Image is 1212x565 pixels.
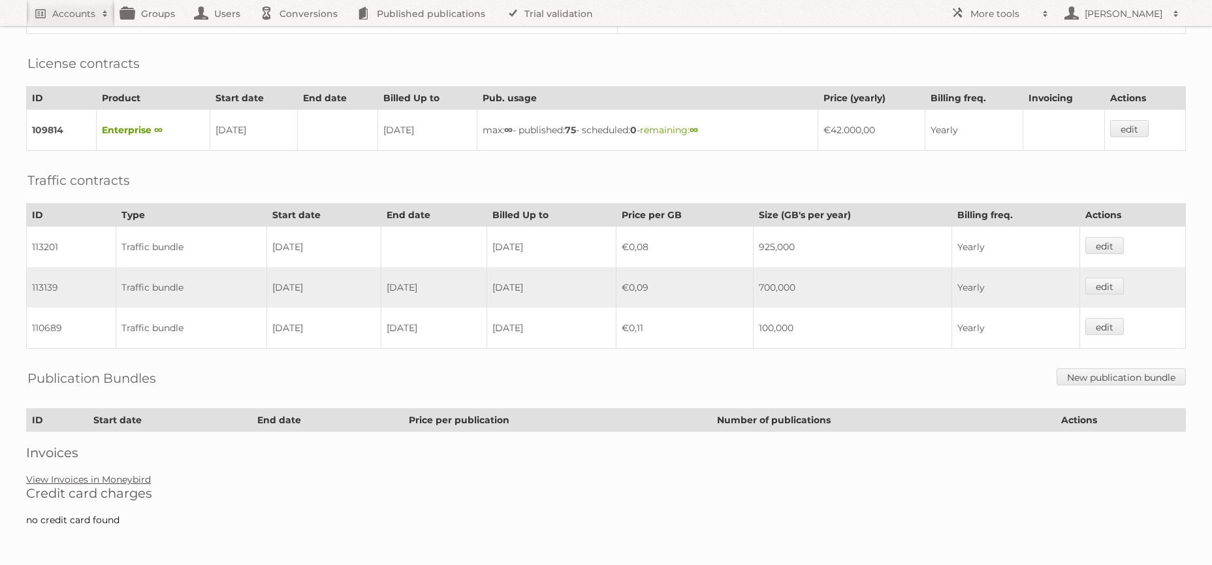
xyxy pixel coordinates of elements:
th: ID [27,204,116,227]
td: Enterprise ∞ [97,110,210,151]
th: Invoicing [1023,87,1105,110]
td: Traffic bundle [116,267,266,308]
td: 700,000 [753,267,951,308]
th: Actions [1105,87,1186,110]
th: Start date [266,204,381,227]
td: 109814 [27,110,97,151]
td: [DATE] [266,227,381,268]
h2: Credit card charges [26,485,1186,501]
th: Actions [1080,204,1186,227]
td: €0,08 [616,227,753,268]
td: [DATE] [486,227,616,268]
th: Price (yearly) [818,87,925,110]
td: 113139 [27,267,116,308]
td: 925,000 [753,227,951,268]
td: 110689 [27,308,116,349]
td: [DATE] [378,110,477,151]
td: 100,000 [753,308,951,349]
td: Yearly [951,267,1079,308]
h2: License contracts [27,54,140,73]
th: Product [97,87,210,110]
h2: [PERSON_NAME] [1081,7,1166,20]
td: [DATE] [486,267,616,308]
td: [DATE] [381,308,486,349]
th: ID [27,409,88,432]
strong: ∞ [504,124,513,136]
a: View Invoices in Moneybird [26,474,151,485]
td: Yearly [951,308,1079,349]
th: End date [252,409,404,432]
h2: Traffic contracts [27,170,130,190]
td: [DATE] [266,308,381,349]
th: Start date [210,87,297,110]
td: €42.000,00 [818,110,925,151]
th: ID [27,87,97,110]
th: End date [381,204,486,227]
th: Type [116,204,266,227]
td: max: - published: - scheduled: - [477,110,818,151]
td: [DATE] [210,110,297,151]
td: Traffic bundle [116,227,266,268]
h2: Publication Bundles [27,368,156,388]
th: Billing freq. [925,87,1023,110]
th: Pub. usage [477,87,818,110]
td: Traffic bundle [116,308,266,349]
th: Price per publication [403,409,711,432]
h2: Invoices [26,445,1186,460]
th: Number of publications [711,409,1055,432]
strong: ∞ [690,124,698,136]
strong: 75 [565,124,576,136]
td: €0,11 [616,308,753,349]
td: €0,09 [616,267,753,308]
td: 113201 [27,227,116,268]
th: Billing freq. [951,204,1079,227]
td: [DATE] [381,267,486,308]
a: edit [1085,278,1124,295]
th: Actions [1056,409,1186,432]
td: [DATE] [266,267,381,308]
th: Billed Up to [486,204,616,227]
td: [DATE] [486,308,616,349]
th: Size (GB's per year) [753,204,951,227]
a: edit [1085,318,1124,335]
a: edit [1110,120,1149,137]
th: Price per GB [616,204,753,227]
th: End date [297,87,378,110]
a: edit [1085,237,1124,254]
td: Yearly [951,227,1079,268]
th: Start date [88,409,251,432]
th: Billed Up to [378,87,477,110]
h2: More tools [970,7,1036,20]
strong: 0 [630,124,637,136]
a: New publication bundle [1057,368,1186,385]
span: remaining: [640,124,698,136]
td: Yearly [925,110,1023,151]
h2: Accounts [52,7,95,20]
